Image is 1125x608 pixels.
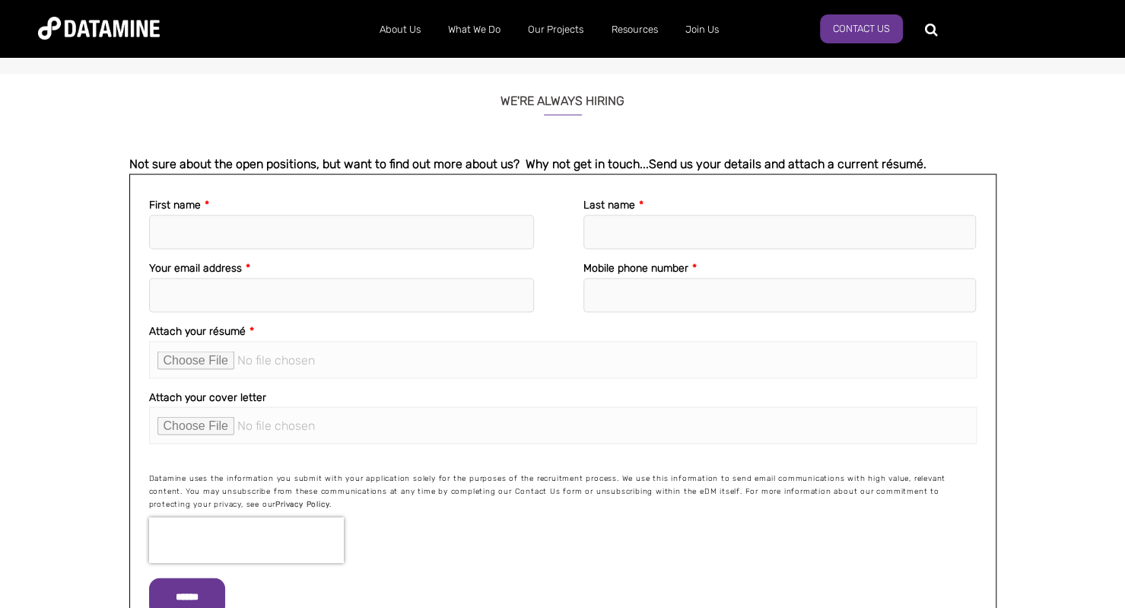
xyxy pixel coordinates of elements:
[149,391,266,404] span: Attach your cover letter
[129,75,996,116] h3: WE'RE ALWAYS HIRING
[434,10,514,49] a: What We Do
[149,199,201,212] span: First name
[129,157,926,171] span: Not sure about the open positions, but want to find out more about us? Why not get in touch...Sen...
[149,517,344,563] iframe: reCAPTCHA
[149,325,246,338] span: Attach your résumé
[149,262,242,275] span: Your email address
[366,10,434,49] a: About Us
[149,473,977,511] p: Datamine uses the information you submit with your application solely for the purposes of the rec...
[671,10,732,49] a: Join Us
[514,10,597,49] a: Our Projects
[38,17,160,40] img: Datamine
[597,10,671,49] a: Resources
[583,199,635,212] span: Last name
[820,14,903,43] a: Contact Us
[275,500,329,509] a: Privacy Policy
[583,262,688,275] span: Mobile phone number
